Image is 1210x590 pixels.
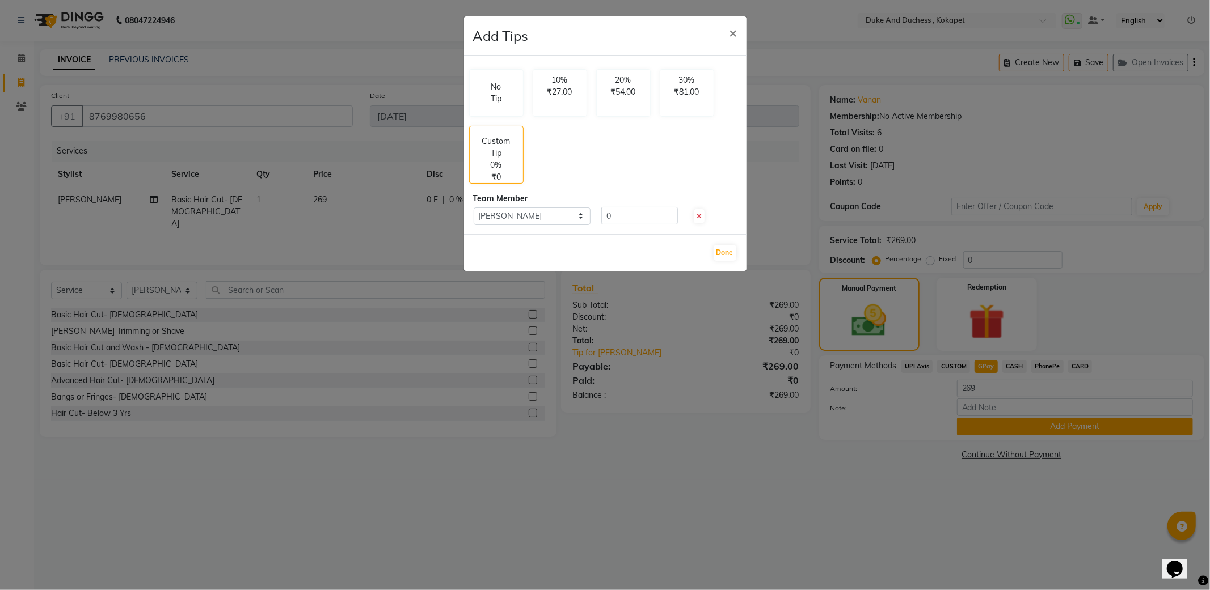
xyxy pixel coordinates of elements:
[473,193,528,203] span: Team Member
[540,74,580,86] p: 10%
[730,24,737,41] span: ×
[477,135,516,159] p: Custom Tip
[491,171,501,183] p: ₹0
[720,16,747,48] button: Close
[540,86,580,98] p: ₹27.00
[473,26,529,46] h4: Add Tips
[491,159,502,171] p: 0%
[604,86,643,98] p: ₹54.00
[1162,545,1199,579] iframe: chat widget
[604,74,643,86] p: 20%
[667,86,707,98] p: ₹81.00
[667,74,707,86] p: 30%
[488,81,505,105] p: No Tip
[714,245,736,261] button: Done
